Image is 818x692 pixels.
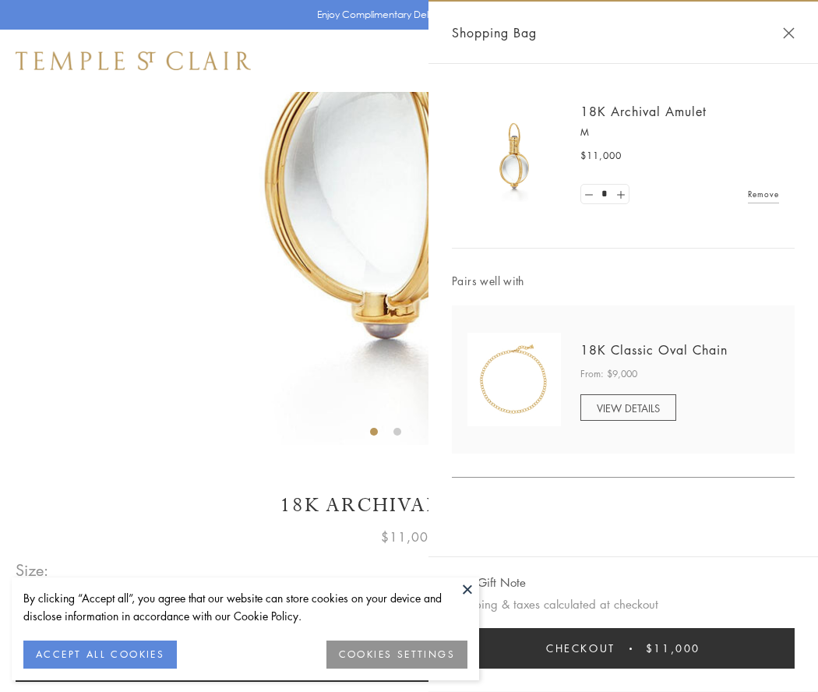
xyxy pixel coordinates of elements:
[23,641,177,669] button: ACCEPT ALL COOKIES
[580,341,728,358] a: 18K Classic Oval Chain
[580,148,622,164] span: $11,000
[381,527,437,547] span: $11,000
[467,333,561,426] img: N88865-OV18
[452,573,526,592] button: Add Gift Note
[317,7,494,23] p: Enjoy Complimentary Delivery & Returns
[580,103,707,120] a: 18K Archival Amulet
[16,557,50,583] span: Size:
[546,640,615,657] span: Checkout
[452,628,795,669] button: Checkout $11,000
[16,51,251,70] img: Temple St. Clair
[467,109,561,203] img: 18K Archival Amulet
[748,185,779,203] a: Remove
[452,272,795,290] span: Pairs well with
[580,366,637,382] span: From: $9,000
[452,595,795,614] p: Shipping & taxes calculated at checkout
[612,185,628,204] a: Set quantity to 2
[580,394,676,421] a: VIEW DETAILS
[646,640,700,657] span: $11,000
[16,492,802,519] h1: 18K Archival Amulet
[23,589,467,625] div: By clicking “Accept all”, you agree that our website can store cookies on your device and disclos...
[452,23,537,43] span: Shopping Bag
[326,641,467,669] button: COOKIES SETTINGS
[597,401,660,415] span: VIEW DETAILS
[783,27,795,39] button: Close Shopping Bag
[581,185,597,204] a: Set quantity to 0
[580,125,779,140] p: M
